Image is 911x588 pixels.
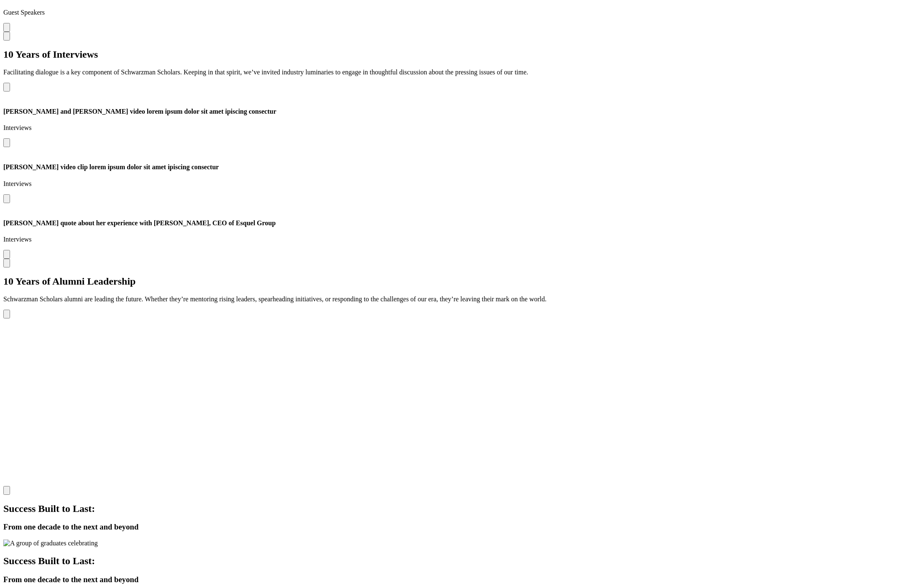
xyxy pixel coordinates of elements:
[3,83,10,92] button: Previous slide
[3,276,908,287] h2: 10 Years of Alumni Leadership
[3,540,98,547] img: A group of graduates celebrating
[3,32,10,41] button: Next slide
[3,295,908,303] p: Schwarzman Scholars alumni are leading the future. Whether they’re mentoring rising leaders, spea...
[3,194,10,203] button: Open modal for Lionel Barber video clip lorem ipsum dolor sit amet ipiscing consectur
[3,138,10,147] button: Open modal for Wyatt Bruton and Amy Celico video lorem ipsum dolor sit amet ipiscing consectur
[3,49,908,60] h2: 10 Years of Interviews
[3,555,908,567] h2: Success Built to Last:
[3,259,10,267] button: Next slide
[3,522,908,532] h3: From one decade to the next and beyond
[3,23,10,32] button: Open modal for Juliana Battista quote abaout her experience with Marjorie Ng, CEO of Esquel Group
[3,69,908,76] p: Facilitating dialogue is a key component of Schwarzman Scholars. Keeping in that spirit, we’ve in...
[3,503,908,514] h2: Success Built to Last:
[3,310,10,318] button: Previous slide
[3,486,10,495] button: Next slide
[3,575,908,584] h3: From one decade to the next and beyond
[3,250,10,259] button: Open modal for Juliana Battista quote about her experience with Marjorie Ng, CEO of Esquel Group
